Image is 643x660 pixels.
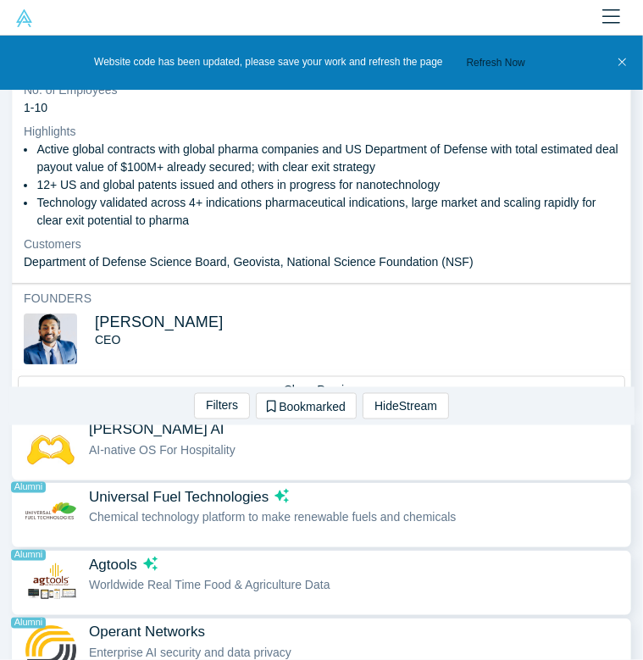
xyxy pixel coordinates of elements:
span: [PERSON_NAME] AI [89,421,224,439]
span: Worldwide Real Time Food & Agriculture Data [89,579,330,592]
span: Agtools [89,557,137,574]
img: Agtools's Logo [24,557,77,608]
img: Universal Fuel Technologies's Logo [24,490,77,541]
span: Universal Fuel Technologies [89,489,269,507]
button: HideStream [363,393,448,419]
button: Bookmarked [256,393,358,419]
svg: dsa ai sparkles [143,557,158,571]
button: Filters [194,393,249,419]
span: AI-native OS For Hospitality [89,444,236,458]
span: Enterprise AI security and data privacy [89,646,291,660]
span: Chemical technology platform to make renewable fuels and chemicals [89,511,456,524]
img: Alchemist Vault Logo [15,9,33,27]
button: Refresh Now [461,53,531,72]
button: Close [613,36,631,90]
button: [PERSON_NAME] AIAI-native OS For Hospitality [12,417,631,480]
svg: dsa ai sparkles [274,489,289,503]
img: Besty AI's Logo [24,423,77,474]
button: Agtoolsdsa ai sparkles Worldwide Real Time Food & Agriculture Data [12,552,631,614]
button: Universal Fuel Technologiesdsa ai sparkles Chemical technology platform to make renewable fuels a... [12,484,631,546]
iframe: Alchemist Class XL Demo Day: Vault [9,36,635,387]
span: Operant Networks [89,624,205,641]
